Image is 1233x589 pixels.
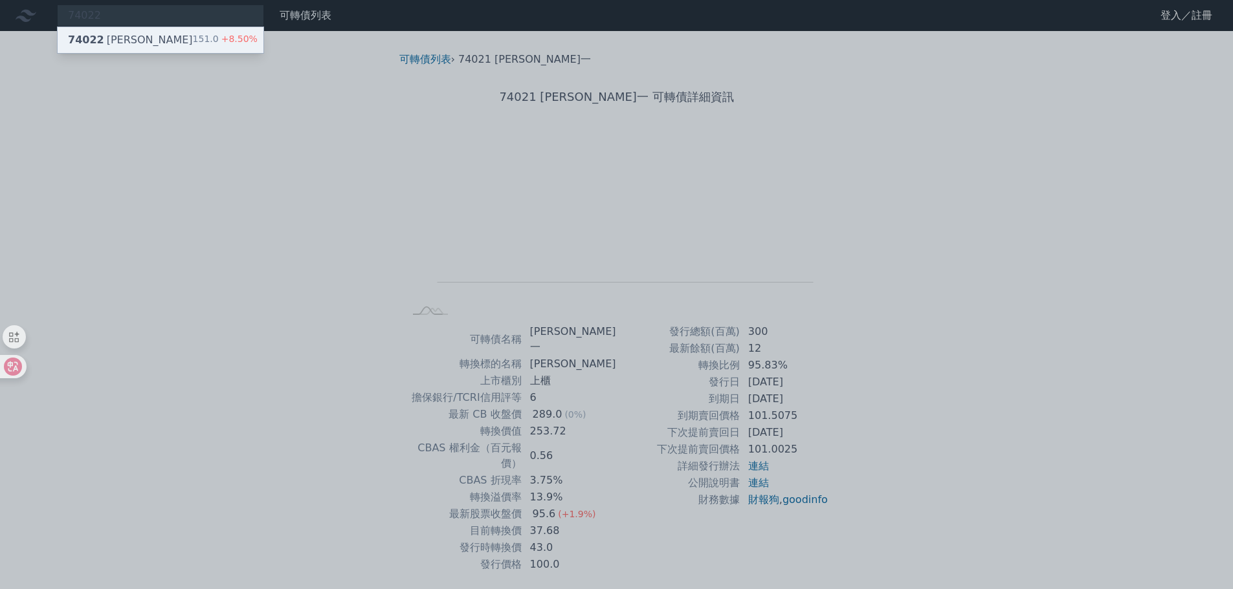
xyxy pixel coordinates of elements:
iframe: Chat Widget [1168,527,1233,589]
a: 74022[PERSON_NAME] 151.0+8.50% [58,27,263,53]
span: +8.50% [219,34,258,44]
span: 74022 [68,34,104,46]
div: [PERSON_NAME] [68,32,193,48]
div: 聊天小工具 [1168,527,1233,589]
div: 151.0 [193,32,258,48]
